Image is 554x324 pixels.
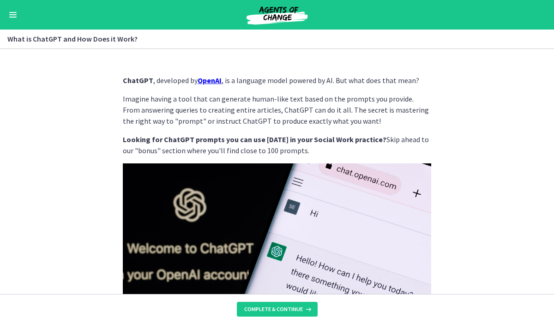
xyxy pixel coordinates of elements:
[123,76,153,85] strong: ChatGPT
[244,306,303,313] span: Complete & continue
[123,135,386,144] strong: Looking for ChatGPT prompts you can use [DATE] in your Social Work practice?
[123,93,431,126] p: Imagine having a tool that can generate human-like text based on the prompts you provide. From an...
[237,302,318,317] button: Complete & continue
[123,75,431,86] p: , developed by , is a language model powered by AI. But what does that mean?
[7,33,536,44] h3: What is ChatGPT and How Does it Work?
[222,4,332,26] img: Agents of Change
[123,134,431,156] p: Skip ahead to our "bonus" section where you'll find close to 100 prompts.
[7,9,18,20] button: Enable menu
[198,76,222,85] a: OpenAI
